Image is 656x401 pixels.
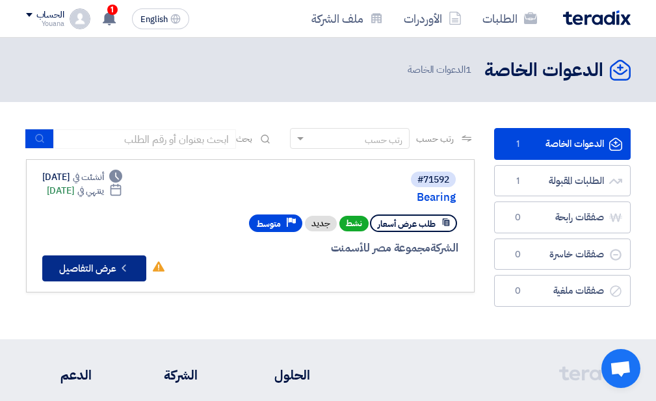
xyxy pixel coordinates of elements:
span: متوسط [257,218,281,230]
div: Open chat [601,349,640,388]
div: #71592 [417,175,449,185]
span: رتب حسب [416,132,453,146]
a: ملف الشركة [301,3,393,34]
span: أنشئت في [73,170,104,184]
div: الحساب [36,10,64,21]
span: ينتهي في [77,184,104,198]
a: صفقات رابحة0 [494,201,631,233]
span: 1 [466,62,471,77]
span: طلب عرض أسعار [378,218,436,230]
a: صفقات ملغية0 [494,275,631,307]
img: Teradix logo [563,10,631,25]
img: profile_test.png [70,8,90,29]
span: الدعوات الخاصة [408,62,474,77]
div: [DATE] [42,170,123,184]
input: ابحث بعنوان أو رقم الطلب [54,129,236,149]
div: مجموعة مصر للأسمنت [176,240,458,257]
span: 0 [510,285,526,298]
a: Bearing [196,192,456,203]
span: 1 [107,5,118,15]
a: الطلبات [472,3,547,34]
div: رتب حسب [365,133,402,147]
button: عرض التفاصيل [42,255,146,281]
span: الشركة [430,240,458,256]
a: الدعوات الخاصة1 [494,128,631,160]
span: 1 [510,138,526,151]
li: الشركة [130,365,198,385]
div: جديد [305,216,337,231]
span: نشط [339,216,369,231]
div: [DATE] [47,184,123,198]
button: English [132,8,189,29]
span: 1 [510,175,526,188]
a: صفقات خاسرة0 [494,239,631,270]
span: English [140,15,168,24]
div: Youana [26,20,64,27]
a: الأوردرات [393,3,472,34]
span: بحث [236,132,253,146]
a: الطلبات المقبولة1 [494,165,631,197]
li: الدعم [26,365,92,385]
h2: الدعوات الخاصة [484,58,603,83]
li: الحلول [237,365,310,385]
span: 0 [510,211,526,224]
span: 0 [510,248,526,261]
